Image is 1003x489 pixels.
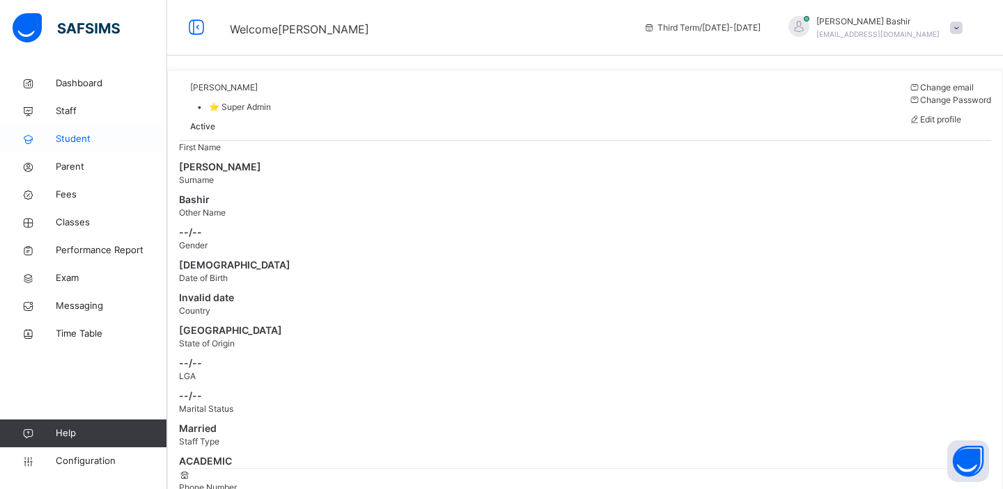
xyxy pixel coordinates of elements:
span: Change email [920,82,974,93]
span: --/-- [179,388,991,403]
span: Dashboard [56,77,167,90]
span: [GEOGRAPHIC_DATA] [179,323,991,337]
span: --/-- [179,225,991,239]
span: session/term information [644,22,761,34]
div: HamidBashir [775,15,970,40]
span: [PERSON_NAME] Bashir [816,15,940,28]
span: Edit profile [920,114,961,125]
span: Classes [56,216,167,230]
span: Messaging [56,299,167,313]
span: ⭐ Super Admin [209,101,271,113]
span: Country [179,305,210,316]
span: Configuration [56,454,166,468]
span: [EMAIL_ADDRESS][DOMAIN_NAME] [816,30,940,38]
span: Other Name [179,207,226,218]
img: safsims [13,13,120,42]
div: • [190,101,271,113]
span: Marital Status [179,403,233,414]
span: Bashir [179,192,991,207]
button: Open asap [947,440,989,482]
span: Staff Type [179,436,219,447]
span: [PERSON_NAME] [190,82,258,93]
span: Welcome [PERSON_NAME] [230,22,369,36]
span: Parent [56,160,167,174]
span: Help [56,426,166,440]
span: Invalid date [179,290,991,305]
span: Student [56,132,167,146]
span: First Name [179,142,221,152]
span: Surname [179,175,214,185]
span: Active [190,121,215,131]
span: [DEMOGRAPHIC_DATA] [179,257,991,272]
span: Time Table [56,327,167,341]
span: Exam [56,271,167,285]
span: --/-- [179,355,991,370]
span: Performance Report [56,243,167,257]
span: Gender [179,240,208,250]
span: Change Password [920,95,991,105]
span: [PERSON_NAME] [179,159,991,174]
span: Fees [56,188,167,202]
span: Staff [56,104,167,118]
span: Married [179,421,991,435]
span: Date of Birth [179,273,228,283]
span: LGA [179,371,196,381]
span: State of Origin [179,338,235,348]
span: ACADEMIC [179,454,991,468]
